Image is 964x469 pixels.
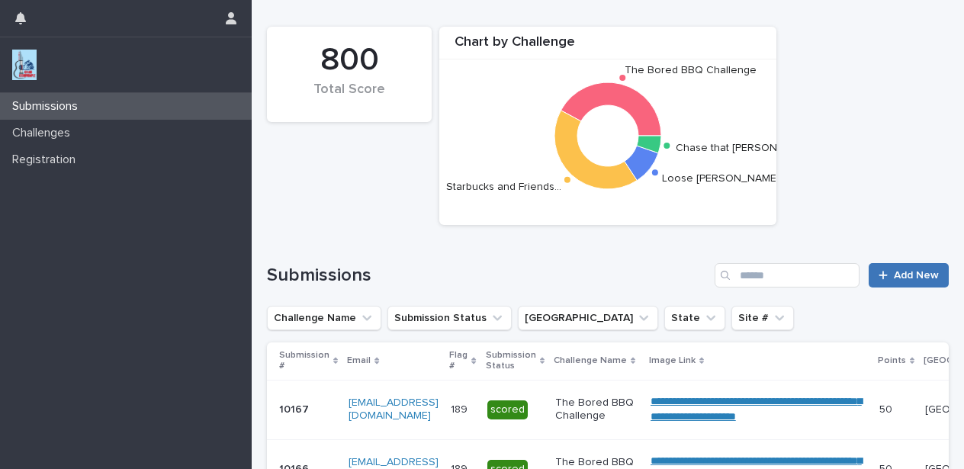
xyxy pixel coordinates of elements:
a: [EMAIL_ADDRESS][DOMAIN_NAME] [349,397,439,421]
text: Chase that [PERSON_NAME]… [676,142,822,153]
p: 50 [879,400,895,416]
button: Closest City [518,306,658,330]
a: Add New [869,263,949,288]
button: State [664,306,725,330]
text: Loose [PERSON_NAME] Chall… [662,173,814,184]
div: 800 [293,41,406,79]
input: Search [715,263,860,288]
span: Add New [894,270,939,281]
p: Flag # [449,347,468,375]
h1: Submissions [267,265,709,287]
button: Submission Status [387,306,512,330]
img: jxsLJbdS1eYBI7rVAS4p [12,50,37,80]
p: Submission # [279,347,329,375]
p: Registration [6,153,88,167]
button: Site # [731,306,794,330]
p: 10167 [279,400,312,416]
text: The Bored BBQ Challenge [625,64,757,75]
p: Submissions [6,99,90,114]
p: The Bored BBQ Challenge [555,397,638,422]
p: Challenge Name [554,352,627,369]
button: Challenge Name [267,306,381,330]
p: Email [347,352,371,369]
p: 189 [451,400,471,416]
p: Image Link [649,352,696,369]
p: Submission Status [486,347,536,375]
p: Challenges [6,126,82,140]
div: scored [487,400,528,419]
p: Points [878,352,906,369]
div: Total Score [293,82,406,114]
div: Chart by Challenge [439,34,776,59]
text: Starbucks and Friends… [446,181,561,192]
